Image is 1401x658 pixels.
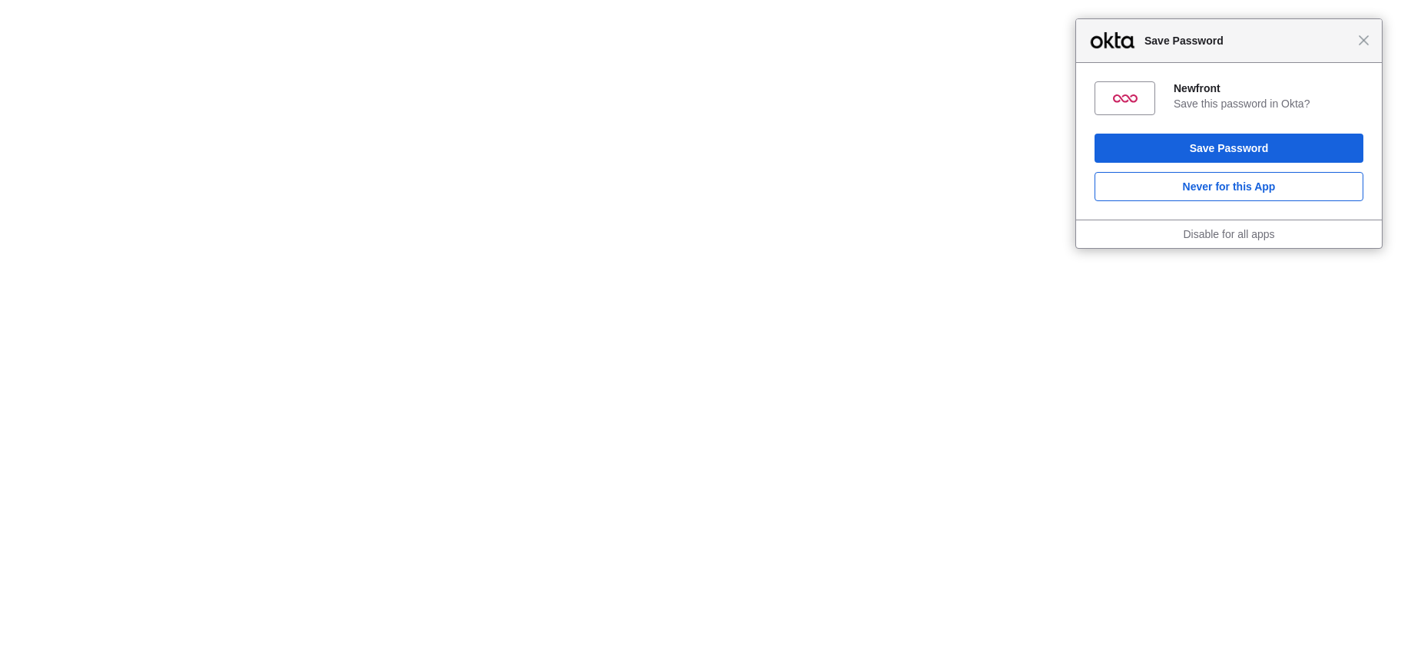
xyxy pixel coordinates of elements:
[1174,81,1363,95] div: Newfront
[1137,31,1358,50] span: Save Password
[1113,86,1138,111] img: +B+vgzAAAABklEQVQDAAQbn1C0wXeJAAAAAElFTkSuQmCC
[1174,97,1363,111] div: Save this password in Okta?
[1358,35,1370,46] span: Close
[1095,134,1363,163] button: Save Password
[1095,172,1363,201] button: Never for this App
[1183,228,1274,240] a: Disable for all apps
